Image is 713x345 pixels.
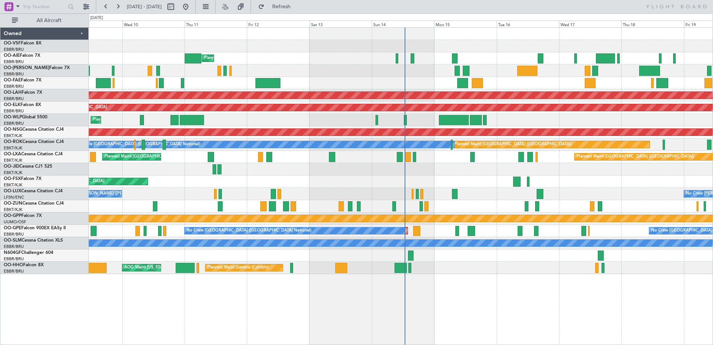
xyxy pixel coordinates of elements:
[4,103,21,107] span: OO-ELK
[4,145,22,151] a: EBKT/KJK
[104,151,239,162] div: Planned Maint [GEOGRAPHIC_DATA] ([GEOGRAPHIC_DATA] National)
[4,251,53,255] a: N604GFChallenger 604
[372,21,434,27] div: Sun 14
[4,121,24,126] a: EBBR/BRU
[4,90,22,95] span: OO-LAH
[255,1,299,13] button: Refresh
[4,140,22,144] span: OO-ROK
[4,103,41,107] a: OO-ELKFalcon 8X
[4,256,24,262] a: EBBR/BRU
[4,152,63,156] a: OO-LXACessna Citation CJ4
[62,188,151,199] div: No Crew [PERSON_NAME] ([PERSON_NAME])
[4,170,22,175] a: EBKT/KJK
[4,238,63,243] a: OO-SLMCessna Citation XLS
[266,4,297,9] span: Refresh
[204,53,321,64] div: Planned Maint [GEOGRAPHIC_DATA] ([GEOGRAPHIC_DATA])
[4,263,44,267] a: OO-HHOFalcon 8X
[4,244,24,249] a: EBBR/BRU
[4,158,22,163] a: EBKT/KJK
[4,226,66,230] a: OO-GPEFalcon 900EX EASy II
[186,225,311,236] div: No Crew [GEOGRAPHIC_DATA] ([GEOGRAPHIC_DATA] National)
[4,90,42,95] a: OO-LAHFalcon 7X
[124,262,214,273] div: AOG Maint [US_STATE] ([GEOGRAPHIC_DATA])
[4,226,21,230] span: OO-GPE
[559,21,621,27] div: Wed 17
[4,189,63,193] a: OO-LUXCessna Citation CJ4
[577,151,694,162] div: Planned Maint [GEOGRAPHIC_DATA] ([GEOGRAPHIC_DATA])
[8,15,81,27] button: All Aircraft
[207,262,269,273] div: Planned Maint Geneva (Cointrin)
[4,201,64,206] a: OO-ZUNCessna Citation CJ4
[310,21,372,27] div: Sat 13
[4,177,41,181] a: OO-FSXFalcon 7X
[4,127,64,132] a: OO-NSGCessna Citation CJ4
[4,78,41,83] a: OO-FAEFalcon 7X
[185,21,247,27] div: Thu 11
[4,78,21,83] span: OO-FAE
[4,182,22,188] a: EBKT/KJK
[93,114,132,125] div: Planned Maint Liege
[4,66,49,70] span: OO-[PERSON_NAME]
[127,3,162,10] span: [DATE] - [DATE]
[90,15,103,21] div: [DATE]
[4,96,24,102] a: EBBR/BRU
[4,66,70,70] a: OO-[PERSON_NAME]Falcon 7X
[4,47,24,52] a: EBBR/BRU
[4,164,19,169] span: OO-JID
[4,41,41,46] a: OO-VSFFalcon 8X
[4,177,21,181] span: OO-FSX
[19,18,79,23] span: All Aircraft
[4,219,26,225] a: UUMO/OSF
[4,238,22,243] span: OO-SLM
[4,189,21,193] span: OO-LUX
[23,1,66,12] input: Trip Number
[4,195,24,200] a: LFSN/ENC
[4,251,21,255] span: N604GF
[4,127,22,132] span: OO-NSG
[497,21,559,27] div: Tue 16
[4,41,21,46] span: OO-VSF
[4,231,24,237] a: EBBR/BRU
[4,53,40,58] a: OO-AIEFalcon 7X
[4,71,24,77] a: EBBR/BRU
[4,108,24,114] a: EBBR/BRU
[621,21,684,27] div: Thu 18
[4,152,21,156] span: OO-LXA
[4,268,24,274] a: EBBR/BRU
[4,140,64,144] a: OO-ROKCessna Citation CJ4
[454,139,572,150] div: Planned Maint [GEOGRAPHIC_DATA] ([GEOGRAPHIC_DATA])
[4,164,52,169] a: OO-JIDCessna CJ1 525
[4,115,22,119] span: OO-WLP
[4,214,21,218] span: OO-GPP
[60,21,122,27] div: Tue 9
[4,214,42,218] a: OO-GPPFalcon 7X
[247,21,309,27] div: Fri 12
[62,139,200,150] div: A/C Unavailable [GEOGRAPHIC_DATA] ([GEOGRAPHIC_DATA] National)
[4,133,22,139] a: EBKT/KJK
[4,263,23,267] span: OO-HHO
[4,53,20,58] span: OO-AIE
[4,201,22,206] span: OO-ZUN
[434,21,496,27] div: Mon 15
[4,115,47,119] a: OO-WLPGlobal 5500
[4,207,22,212] a: EBKT/KJK
[122,21,185,27] div: Wed 10
[4,84,24,89] a: EBBR/BRU
[4,59,24,65] a: EBBR/BRU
